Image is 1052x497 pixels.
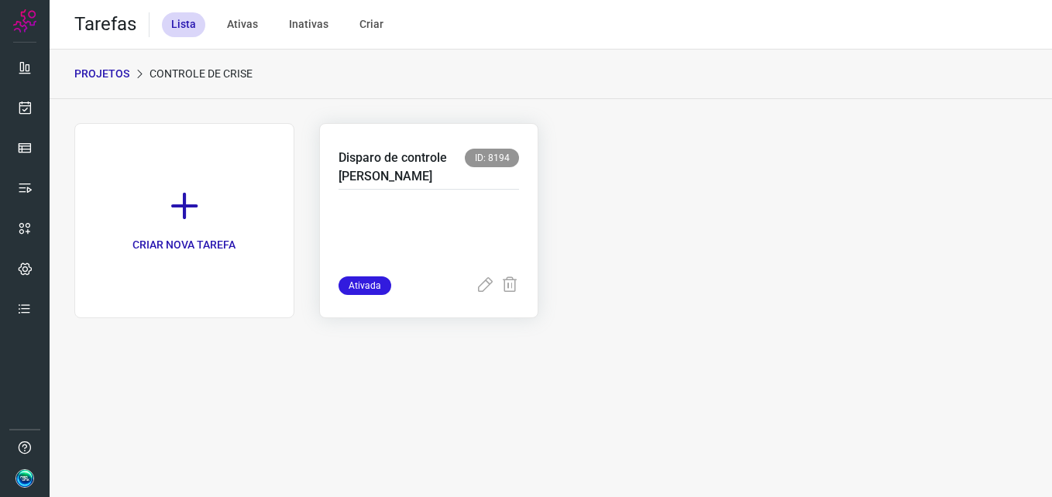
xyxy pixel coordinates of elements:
[74,13,136,36] h2: Tarefas
[13,9,36,33] img: Logo
[74,123,294,318] a: CRIAR NOVA TAREFA
[280,12,338,37] div: Inativas
[339,149,466,186] p: Disparo de controle [PERSON_NAME]
[218,12,267,37] div: Ativas
[339,276,391,295] span: Ativada
[15,469,34,488] img: 688dd65d34f4db4d93ce8256e11a8269.jpg
[465,149,519,167] span: ID: 8194
[150,66,253,82] p: Controle de Crise
[162,12,205,37] div: Lista
[350,12,393,37] div: Criar
[74,66,129,82] p: PROJETOS
[132,237,235,253] p: CRIAR NOVA TAREFA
